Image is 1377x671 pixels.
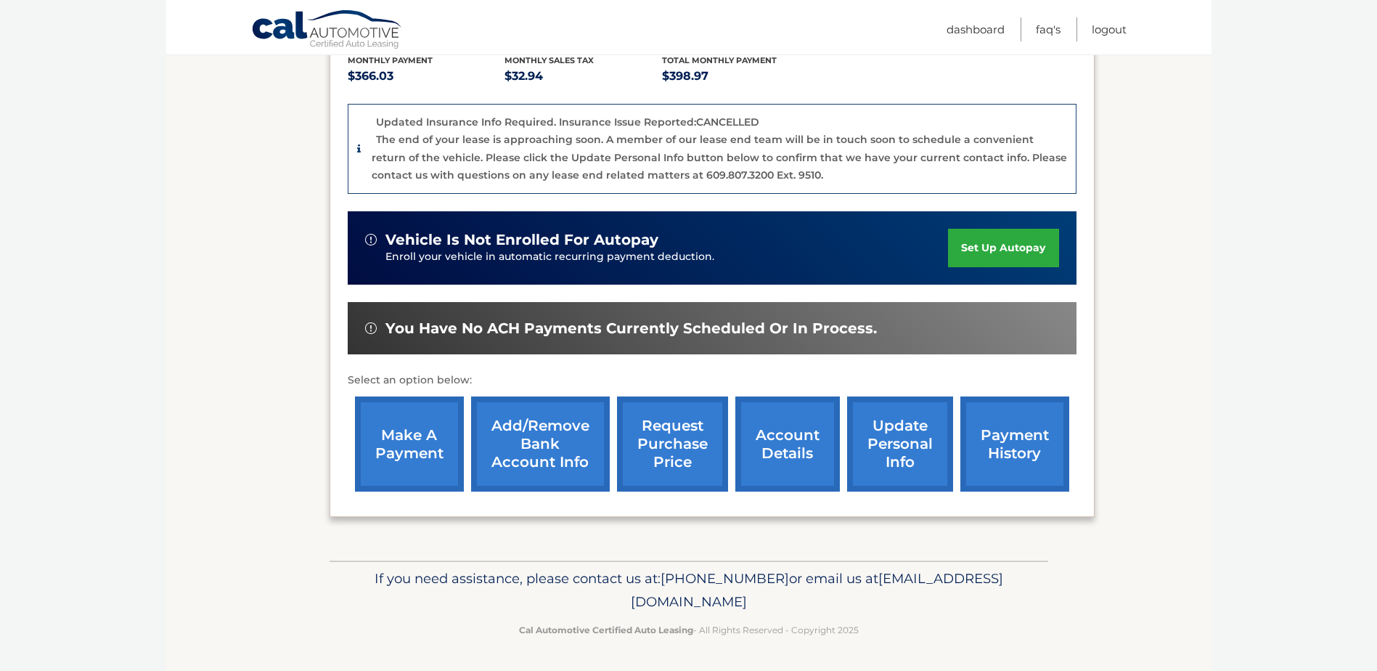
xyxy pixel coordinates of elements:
[662,66,820,86] p: $398.97
[504,55,594,65] span: Monthly sales Tax
[947,17,1005,41] a: Dashboard
[847,396,953,492] a: update personal info
[948,229,1058,267] a: set up autopay
[617,396,728,492] a: request purchase price
[385,249,949,265] p: Enroll your vehicle in automatic recurring payment deduction.
[355,396,464,492] a: make a payment
[504,66,662,86] p: $32.94
[348,372,1076,389] p: Select an option below:
[735,396,840,492] a: account details
[365,322,377,334] img: alert-white.svg
[372,133,1067,182] p: The end of your lease is approaching soon. A member of our lease end team will be in touch soon t...
[251,9,404,52] a: Cal Automotive
[376,115,759,129] p: Updated Insurance Info Required. Insurance Issue Reported:CANCELLED
[471,396,610,492] a: Add/Remove bank account info
[519,625,693,635] strong: Cal Automotive Certified Auto Leasing
[365,234,377,245] img: alert-white.svg
[1092,17,1127,41] a: Logout
[631,570,1003,610] span: [EMAIL_ADDRESS][DOMAIN_NAME]
[385,231,658,249] span: vehicle is not enrolled for autopay
[661,570,789,587] span: [PHONE_NUMBER]
[662,55,777,65] span: Total Monthly Payment
[348,66,505,86] p: $366.03
[960,396,1069,492] a: payment history
[1036,17,1061,41] a: FAQ's
[339,622,1039,638] p: - All Rights Reserved - Copyright 2025
[348,55,433,65] span: Monthly Payment
[385,320,877,338] span: You have no ACH payments currently scheduled or in process.
[339,567,1039,614] p: If you need assistance, please contact us at: or email us at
